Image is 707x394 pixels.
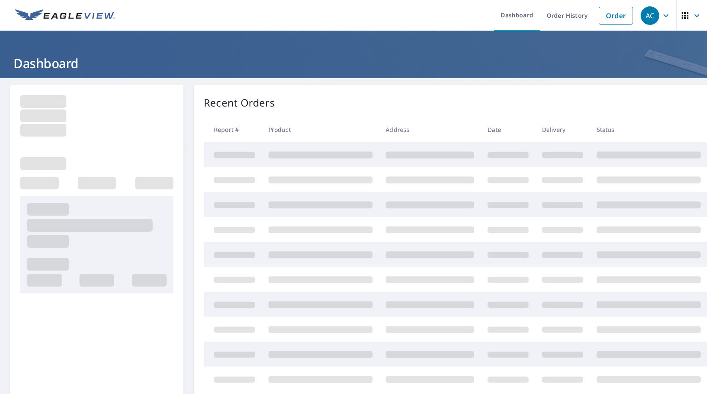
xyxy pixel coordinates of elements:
[204,117,262,142] th: Report #
[10,55,697,72] h1: Dashboard
[641,6,659,25] div: AC
[379,117,481,142] th: Address
[599,7,633,25] a: Order
[262,117,379,142] th: Product
[535,117,590,142] th: Delivery
[481,117,535,142] th: Date
[15,9,115,22] img: EV Logo
[204,95,275,110] p: Recent Orders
